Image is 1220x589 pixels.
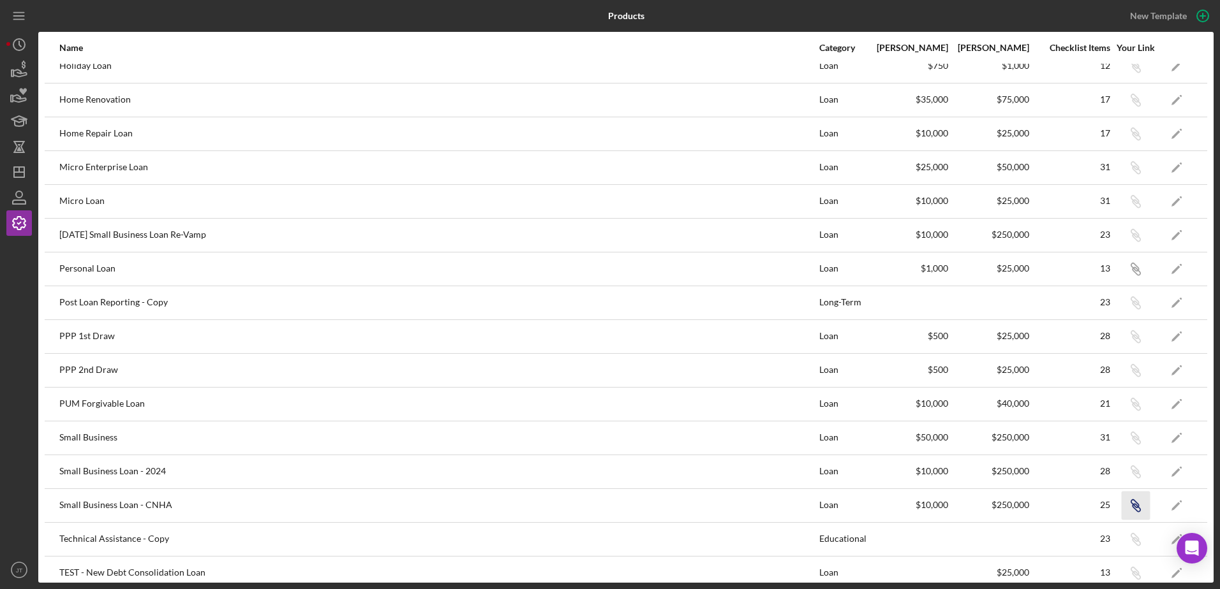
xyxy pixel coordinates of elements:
[1030,128,1110,138] div: 17
[868,331,948,341] div: $500
[1030,534,1110,544] div: 23
[59,422,818,454] div: Small Business
[1112,43,1159,53] div: Your Link
[868,162,948,172] div: $25,000
[868,229,948,240] div: $10,000
[949,61,1029,71] div: $1,000
[6,557,32,583] button: JT
[949,43,1029,53] div: [PERSON_NAME]
[59,219,818,251] div: [DATE] Small Business Loan Re-Vamp
[819,321,867,353] div: Loan
[16,567,23,574] text: JT
[1030,229,1110,240] div: 23
[59,490,818,521] div: Small Business Loan - CNHA
[59,253,818,285] div: Personal Loan
[1030,567,1110,578] div: 13
[1130,6,1187,25] div: New Template
[868,196,948,206] div: $10,000
[1030,61,1110,71] div: 12
[819,388,867,420] div: Loan
[59,185,818,217] div: Micro Loan
[59,354,818,386] div: PPP 2nd Draw
[819,219,867,251] div: Loan
[949,567,1029,578] div: $25,000
[868,432,948,442] div: $50,000
[949,94,1029,105] div: $75,000
[819,523,867,555] div: Educational
[59,557,818,589] div: TEST - New Debt Consolidation Loan
[1030,432,1110,442] div: 31
[59,50,818,82] div: Holiday Loan
[949,263,1029,273] div: $25,000
[819,185,867,217] div: Loan
[949,196,1029,206] div: $25,000
[819,287,867,319] div: Long-Term
[949,162,1029,172] div: $50,000
[868,61,948,71] div: $750
[59,321,818,353] div: PPP 1st Draw
[1177,533,1207,564] div: Open Intercom Messenger
[949,331,1029,341] div: $25,000
[1030,94,1110,105] div: 17
[819,118,867,150] div: Loan
[949,432,1029,442] div: $250,000
[59,84,818,116] div: Home Renovation
[1030,398,1110,409] div: 21
[868,500,948,510] div: $10,000
[1030,365,1110,375] div: 28
[59,43,818,53] div: Name
[949,128,1029,138] div: $25,000
[868,398,948,409] div: $10,000
[949,398,1029,409] div: $40,000
[819,253,867,285] div: Loan
[819,490,867,521] div: Loan
[59,523,818,555] div: Technical Assistance - Copy
[949,365,1029,375] div: $25,000
[1030,263,1110,273] div: 13
[59,118,818,150] div: Home Repair Loan
[1030,466,1110,476] div: 28
[949,229,1029,240] div: $250,000
[868,365,948,375] div: $500
[1030,162,1110,172] div: 31
[949,466,1029,476] div: $250,000
[1030,43,1110,53] div: Checklist Items
[819,354,867,386] div: Loan
[59,152,818,184] div: Micro Enterprise Loan
[868,94,948,105] div: $35,000
[608,11,644,21] b: Products
[868,43,948,53] div: [PERSON_NAME]
[1030,500,1110,510] div: 25
[819,152,867,184] div: Loan
[949,500,1029,510] div: $250,000
[59,456,818,488] div: Small Business Loan - 2024
[819,456,867,488] div: Loan
[819,557,867,589] div: Loan
[868,466,948,476] div: $10,000
[868,128,948,138] div: $10,000
[59,388,818,420] div: PUM Forgivable Loan
[1030,331,1110,341] div: 28
[59,287,818,319] div: Post Loan Reporting - Copy
[1030,196,1110,206] div: 31
[819,422,867,454] div: Loan
[819,84,867,116] div: Loan
[819,43,867,53] div: Category
[868,263,948,273] div: $1,000
[1030,297,1110,307] div: 23
[819,50,867,82] div: Loan
[1122,6,1214,25] button: New Template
